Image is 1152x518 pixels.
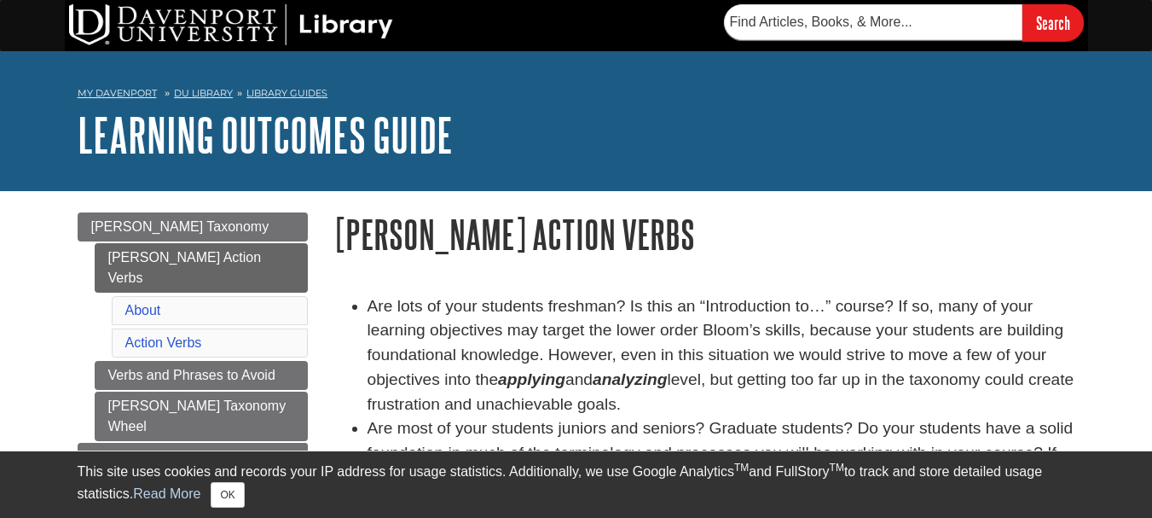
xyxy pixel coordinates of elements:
a: Verbs and Phrases to Avoid [95,361,308,390]
a: My Davenport [78,86,157,101]
sup: TM [734,462,749,474]
a: Learning Outcomes Guide [78,108,453,161]
a: DU Library [174,87,233,99]
input: Search [1022,4,1084,41]
form: Searches DU Library's articles, books, and more [724,4,1084,41]
input: Find Articles, Books, & More... [724,4,1022,40]
a: [PERSON_NAME] Taxonomy Wheel [95,392,308,441]
strong: applying [498,370,565,388]
div: This site uses cookies and records your IP address for usage statistics. Additionally, we use Goo... [78,462,1075,508]
img: DU Library [69,4,393,45]
a: Library Guides [246,87,327,99]
a: [PERSON_NAME] Taxonomy [78,212,308,242]
span: Learning Outcomes [91,450,211,464]
a: Action Verbs [125,335,202,350]
span: [PERSON_NAME] Taxonomy [91,219,269,234]
h1: [PERSON_NAME] Action Verbs [333,212,1075,256]
nav: breadcrumb [78,82,1075,109]
a: [PERSON_NAME] Action Verbs [95,243,308,293]
strong: analyzing [593,370,667,388]
div: Guide Page Menu [78,212,308,503]
a: About [125,303,161,317]
sup: TM [830,462,844,474]
button: Close [211,482,244,508]
li: Are lots of your students freshman? Is this an “Introduction to…” course? If so, many of your lea... [368,294,1075,417]
a: Learning Outcomes [78,443,308,472]
a: Read More [133,486,200,501]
